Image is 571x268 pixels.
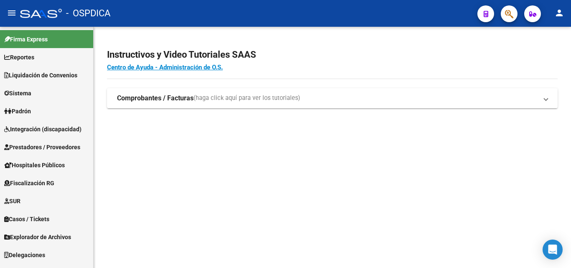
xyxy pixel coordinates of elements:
div: Open Intercom Messenger [543,240,563,260]
span: Reportes [4,53,34,62]
mat-icon: menu [7,8,17,18]
span: SUR [4,197,20,206]
span: - OSPDICA [66,4,110,23]
span: Explorador de Archivos [4,232,71,242]
span: Prestadores / Proveedores [4,143,80,152]
span: Delegaciones [4,250,45,260]
a: Centro de Ayuda - Administración de O.S. [107,64,223,71]
strong: Comprobantes / Facturas [117,94,194,103]
span: Integración (discapacidad) [4,125,82,134]
span: Sistema [4,89,31,98]
mat-icon: person [554,8,564,18]
span: Fiscalización RG [4,179,54,188]
span: Padrón [4,107,31,116]
span: Firma Express [4,35,48,44]
span: Liquidación de Convenios [4,71,77,80]
span: Hospitales Públicos [4,161,65,170]
span: (haga click aquí para ver los tutoriales) [194,94,300,103]
h2: Instructivos y Video Tutoriales SAAS [107,47,558,63]
span: Casos / Tickets [4,214,49,224]
mat-expansion-panel-header: Comprobantes / Facturas(haga click aquí para ver los tutoriales) [107,88,558,108]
